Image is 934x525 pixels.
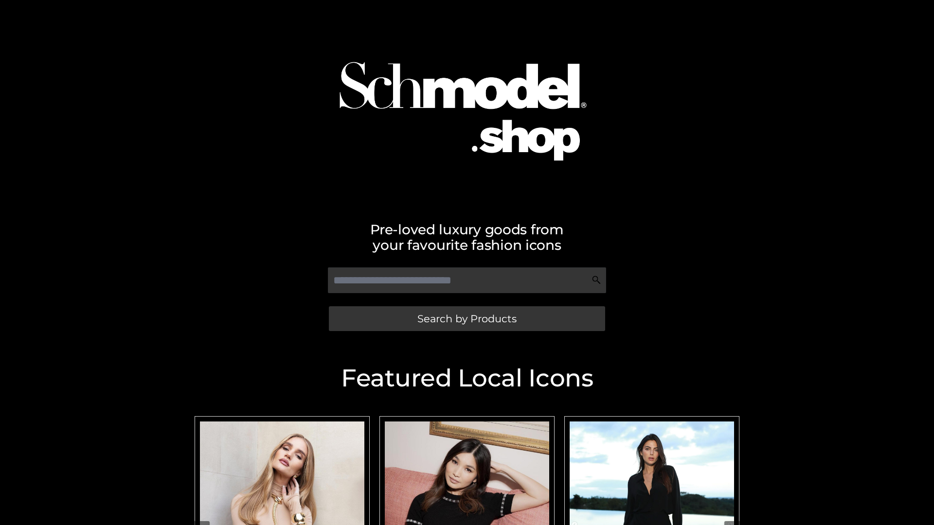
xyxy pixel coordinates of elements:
h2: Featured Local Icons​ [190,366,744,390]
img: Search Icon [592,275,601,285]
h2: Pre-loved luxury goods from your favourite fashion icons [190,222,744,253]
span: Search by Products [417,314,517,324]
a: Search by Products [329,306,605,331]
